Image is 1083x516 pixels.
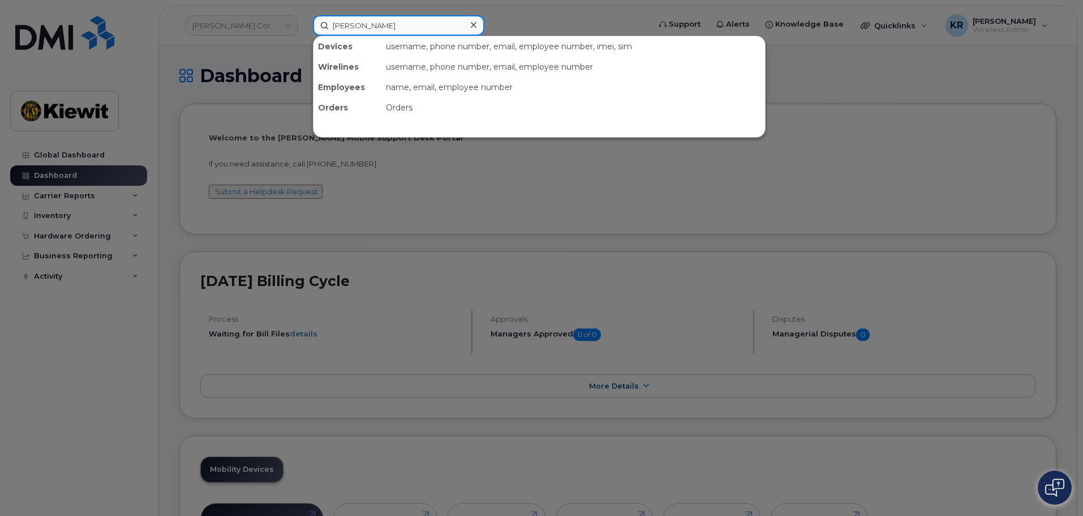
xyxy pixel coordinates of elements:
[381,57,765,77] div: username, phone number, email, employee number
[313,36,381,57] div: Devices
[381,97,765,118] div: Orders
[313,57,381,77] div: Wirelines
[313,97,381,118] div: Orders
[381,36,765,57] div: username, phone number, email, employee number, imei, sim
[1045,479,1064,497] img: Open chat
[381,77,765,97] div: name, email, employee number
[313,77,381,97] div: Employees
